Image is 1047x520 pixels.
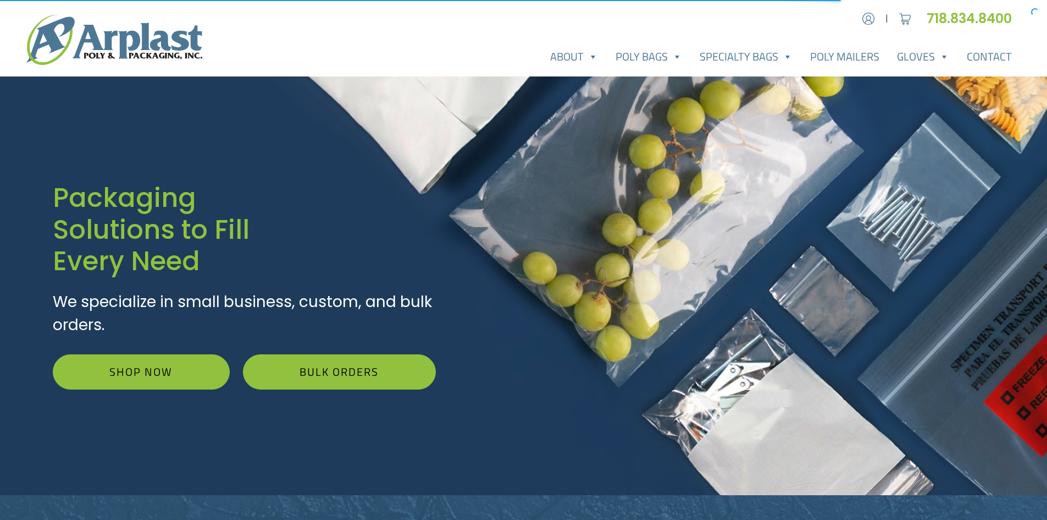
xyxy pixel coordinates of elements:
span: | [885,12,888,25]
a: Gloves [888,46,958,68]
a: Contact [958,46,1021,68]
a: About [541,46,607,68]
a: Shop Now [53,354,230,390]
a: 718.834.8400 [927,9,1021,28]
h1: Packaging Solutions to Fill Every Need [53,182,436,277]
a: Poly Mailers [801,46,888,68]
a: Bulk Orders [243,354,436,390]
a: Specialty Bags [691,46,801,68]
img: logo [26,15,202,65]
p: We specialize in small business, custom, and bulk orders. [53,291,436,337]
a: Poly Bags [607,46,691,68]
